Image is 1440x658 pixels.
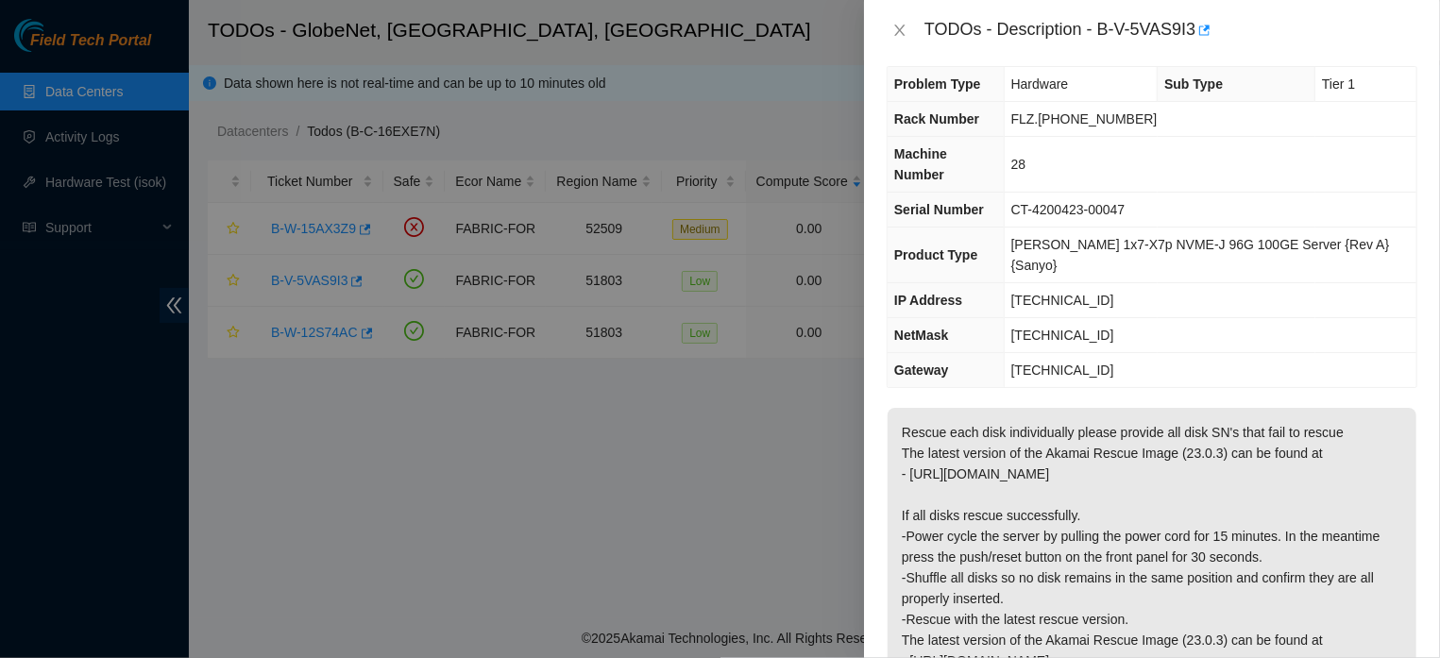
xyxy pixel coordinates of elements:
span: [TECHNICAL_ID] [1011,328,1114,343]
span: Rack Number [894,111,979,127]
span: Hardware [1011,76,1069,92]
span: [TECHNICAL_ID] [1011,363,1114,378]
span: Gateway [894,363,949,378]
span: Tier 1 [1322,76,1355,92]
span: Machine Number [894,146,947,182]
div: TODOs - Description - B-V-5VAS9I3 [924,15,1417,45]
button: Close [887,22,913,40]
span: close [892,23,907,38]
span: CT-4200423-00047 [1011,202,1126,217]
span: Serial Number [894,202,984,217]
span: [PERSON_NAME] 1x7-X7p NVME-J 96G 100GE Server {Rev A}{Sanyo} [1011,237,1390,273]
span: [TECHNICAL_ID] [1011,293,1114,308]
span: Sub Type [1164,76,1223,92]
span: Problem Type [894,76,981,92]
span: 28 [1011,157,1026,172]
span: FLZ.[PHONE_NUMBER] [1011,111,1158,127]
span: NetMask [894,328,949,343]
span: IP Address [894,293,962,308]
span: Product Type [894,247,977,262]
